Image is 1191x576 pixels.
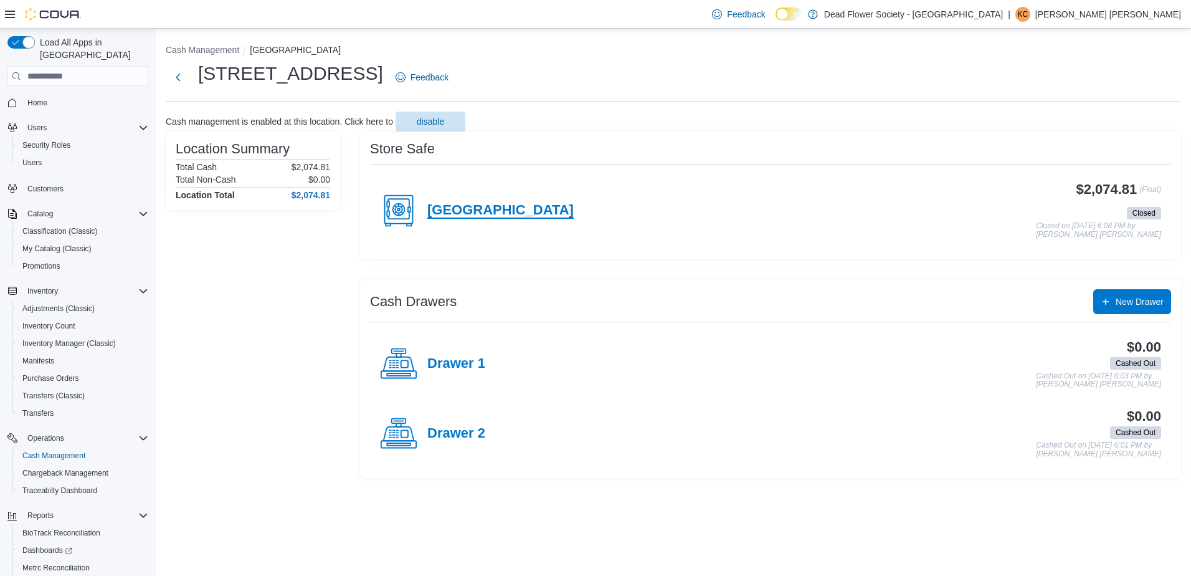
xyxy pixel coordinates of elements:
button: Customers [2,179,153,197]
p: Cashed Out on [DATE] 6:03 PM by [PERSON_NAME] [PERSON_NAME] [1036,372,1161,389]
h6: Total Non-Cash [176,175,236,185]
h3: Store Safe [370,142,435,156]
h3: Location Summary [176,142,290,156]
span: Cashed Out [1116,427,1155,438]
p: $0.00 [308,175,330,185]
button: disable [396,112,465,132]
span: Home [22,95,148,110]
span: Closed [1127,207,1161,219]
button: Reports [2,507,153,524]
a: Promotions [17,259,65,274]
p: $2,074.81 [292,162,330,172]
span: Users [27,123,47,133]
a: Home [22,95,52,110]
span: Customers [22,180,148,196]
span: Purchase Orders [17,371,148,386]
a: Transfers (Classic) [17,388,90,403]
span: Transfers [17,406,148,421]
a: Chargeback Management [17,466,113,481]
span: Classification (Classic) [22,226,98,236]
span: Inventory Manager (Classic) [22,338,116,348]
span: Promotions [17,259,148,274]
span: Feedback [410,71,448,84]
span: Chargeback Management [22,468,108,478]
span: Customers [27,184,64,194]
span: Metrc Reconciliation [22,563,90,573]
span: Dashboards [22,545,72,555]
h4: $2,074.81 [292,190,330,200]
p: (Float) [1139,182,1161,204]
span: Closed [1132,208,1155,219]
span: Feedback [727,8,765,21]
span: BioTrack Reconciliation [17,526,148,540]
span: Users [22,158,42,168]
button: Operations [22,431,69,446]
a: Transfers [17,406,59,421]
button: Cash Management [166,45,239,55]
span: disable [417,115,444,128]
a: Dashboards [17,543,77,558]
span: Catalog [27,209,53,219]
p: Closed on [DATE] 6:08 PM by [PERSON_NAME] [PERSON_NAME] [1036,222,1161,239]
h3: $0.00 [1127,340,1161,355]
a: Security Roles [17,138,75,153]
span: Traceabilty Dashboard [22,486,97,496]
button: Cash Management [12,447,153,464]
button: Inventory [22,284,63,299]
a: Feedback [707,2,770,27]
button: Transfers [12,405,153,422]
button: Operations [2,430,153,447]
a: Feedback [391,65,453,90]
span: Cashed Out [1110,357,1161,370]
span: Purchase Orders [22,373,79,383]
a: Inventory Manager (Classic) [17,336,121,351]
a: Manifests [17,353,59,368]
span: Adjustments (Classic) [17,301,148,316]
h4: Location Total [176,190,235,200]
span: Adjustments (Classic) [22,304,95,314]
span: Manifests [22,356,54,366]
span: New Drawer [1116,295,1164,308]
button: Security Roles [12,137,153,154]
button: Inventory Manager (Classic) [12,335,153,352]
span: Cashed Out [1110,426,1161,439]
input: Dark Mode [776,7,802,21]
a: BioTrack Reconciliation [17,526,105,540]
button: Users [12,154,153,171]
a: Traceabilty Dashboard [17,483,102,498]
h4: [GEOGRAPHIC_DATA] [427,203,574,219]
button: Home [2,94,153,112]
a: Inventory Count [17,319,80,334]
span: Cash Management [22,451,85,461]
span: Inventory Count [22,321,75,331]
span: Users [22,120,148,135]
span: Transfers [22,408,54,418]
a: Dashboards [12,542,153,559]
a: My Catalog (Classic) [17,241,97,256]
h4: Drawer 1 [427,356,485,372]
button: [GEOGRAPHIC_DATA] [250,45,341,55]
p: Dead Flower Society - [GEOGRAPHIC_DATA] [824,7,1003,22]
h3: Cash Drawers [370,294,457,309]
button: Catalog [2,205,153,223]
span: BioTrack Reconciliation [22,528,100,538]
button: Reports [22,508,59,523]
div: Kennedy Calvarese [1015,7,1030,22]
button: Adjustments (Classic) [12,300,153,317]
button: Next [166,65,191,90]
span: Inventory Manager (Classic) [17,336,148,351]
span: Reports [27,511,54,521]
button: Classification (Classic) [12,223,153,240]
button: Inventory [2,282,153,300]
span: Reports [22,508,148,523]
a: Users [17,155,47,170]
span: Metrc Reconciliation [17,560,148,575]
span: Home [27,98,47,108]
span: Operations [22,431,148,446]
span: Traceabilty Dashboard [17,483,148,498]
p: | [1008,7,1010,22]
span: Load All Apps in [GEOGRAPHIC_DATA] [35,36,148,61]
button: Purchase Orders [12,370,153,387]
button: Promotions [12,257,153,275]
span: Inventory Count [17,319,148,334]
